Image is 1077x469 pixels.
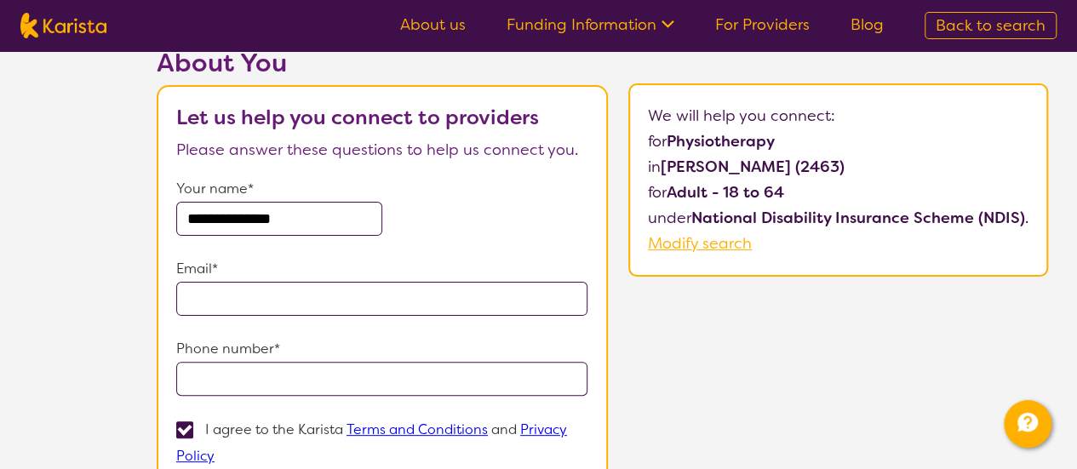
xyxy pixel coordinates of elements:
p: Your name* [176,176,588,202]
p: under . [648,205,1028,231]
a: For Providers [715,14,810,35]
p: Phone number* [176,336,588,362]
a: Back to search [925,12,1057,39]
h2: About You [157,48,608,78]
button: Channel Menu [1004,400,1051,448]
p: Email* [176,256,588,282]
a: Privacy Policy [176,420,567,465]
p: We will help you connect: [648,103,1028,129]
p: I agree to the Karista and [176,420,567,465]
p: in [648,154,1028,180]
b: Physiotherapy [667,131,775,152]
a: Modify search [648,233,752,254]
img: Karista logo [20,13,106,38]
a: Funding Information [507,14,674,35]
b: [PERSON_NAME] (2463) [661,157,845,177]
p: for [648,129,1028,154]
span: Back to search [936,15,1045,36]
p: Please answer these questions to help us connect you. [176,137,588,163]
p: for [648,180,1028,205]
b: Adult - 18 to 64 [667,182,784,203]
a: Terms and Conditions [347,420,488,438]
b: Let us help you connect to providers [176,104,539,131]
b: National Disability Insurance Scheme (NDIS) [691,208,1025,228]
a: Blog [851,14,884,35]
a: About us [400,14,466,35]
